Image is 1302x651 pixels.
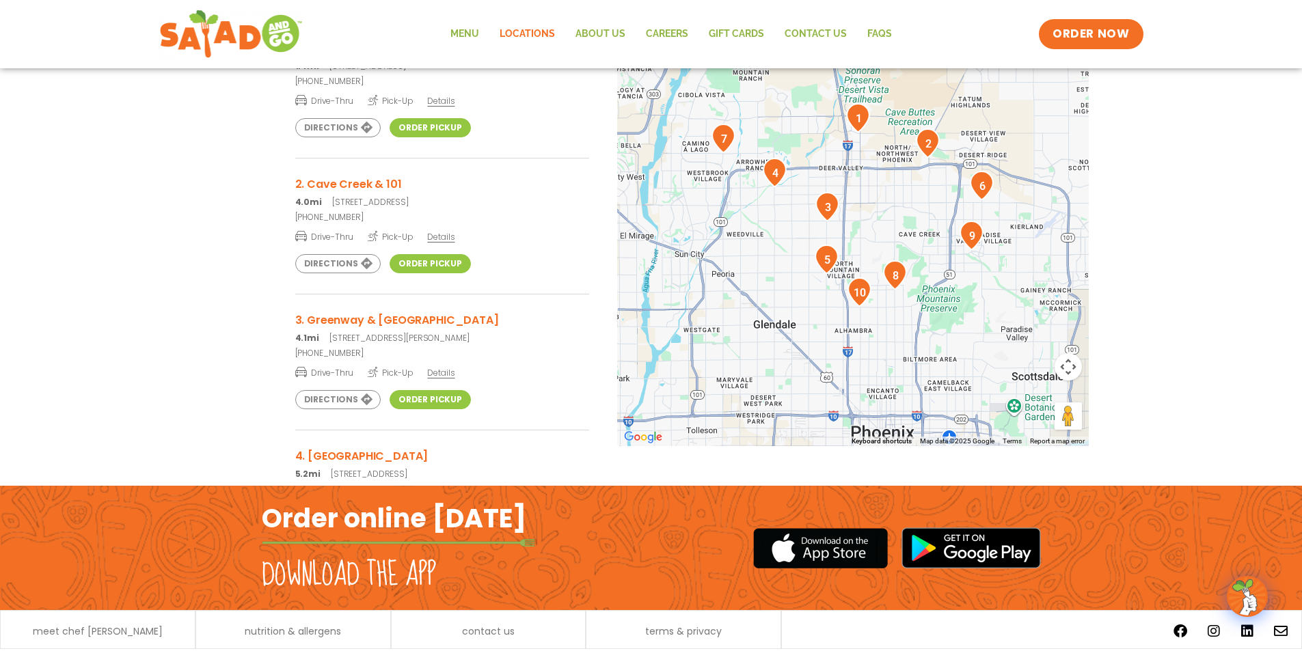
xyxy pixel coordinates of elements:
p: [STREET_ADDRESS][PERSON_NAME] [295,332,589,344]
button: Map camera controls [1055,353,1082,380]
span: ORDER NOW [1053,26,1129,42]
span: Drive-Thru [295,230,353,243]
h3: 2. Cave Creek & 101 [295,176,589,193]
strong: 4.0mi [295,196,322,208]
p: [STREET_ADDRESS] [295,196,589,208]
div: 1 [846,103,870,133]
div: 9 [960,221,984,250]
h3: 4. [GEOGRAPHIC_DATA] [295,447,589,465]
a: terms & privacy [645,626,722,636]
a: meet chef [PERSON_NAME] [33,626,163,636]
div: 4 [763,158,787,187]
a: Contact Us [774,18,857,50]
h2: Order online [DATE] [262,501,526,535]
span: Details [427,367,455,378]
a: Order Pickup [390,254,471,273]
a: [PHONE_NUMBER] [295,211,589,223]
strong: 5.2mi [295,468,321,480]
h3: 3. Greenway & [GEOGRAPHIC_DATA] [295,311,589,329]
nav: Menu [440,18,902,50]
img: appstore [753,526,888,570]
img: google_play [901,527,1041,568]
a: Careers [636,18,699,50]
a: Drive-Thru Pick-Up Details [295,90,589,107]
span: Drive-Thru [295,94,353,107]
a: ORDER NOW [1039,19,1143,49]
a: Order Pickup [390,118,471,137]
div: 6 [970,171,994,200]
a: Drive-Thru Pick-Up Details [295,362,589,379]
p: [STREET_ADDRESS] [295,468,589,480]
a: FAQs [857,18,902,50]
span: Details [427,95,455,107]
a: 4. [GEOGRAPHIC_DATA] 5.2mi[STREET_ADDRESS] [295,447,589,480]
a: 3. Greenway & [GEOGRAPHIC_DATA] 4.1mi[STREET_ADDRESS][PERSON_NAME] [295,311,589,344]
img: Google [621,428,666,446]
a: Order Pickup [390,390,471,409]
a: Report a map error [1030,437,1085,445]
a: [PHONE_NUMBER] [295,347,589,359]
img: fork [262,539,535,546]
img: new-SAG-logo-768×292 [159,7,303,61]
span: Drive-Thru [295,365,353,379]
a: [PHONE_NUMBER] [295,75,589,87]
span: Pick-Up [368,94,413,107]
div: 8 [883,260,907,290]
a: GIFT CARDS [699,18,774,50]
span: Pick-Up [368,365,413,379]
div: 3 [815,192,839,221]
div: 7 [711,124,735,153]
div: 5 [815,245,839,274]
button: Drag Pegman onto the map to open Street View [1055,402,1082,430]
a: Locations [489,18,565,50]
span: Pick-Up [368,230,413,243]
span: Map data ©2025 Google [920,437,994,445]
img: wpChatIcon [1228,577,1266,615]
a: Directions [295,118,381,137]
button: Keyboard shortcuts [852,437,912,446]
div: 10 [847,277,871,307]
span: Details [427,231,455,243]
div: 2 [916,128,940,158]
h2: Download the app [262,556,436,594]
a: Open this area in Google Maps (opens a new window) [621,428,666,446]
a: Terms (opens in new tab) [1003,437,1022,445]
a: Drive-Thru Pick-Up Details [295,226,589,243]
a: Directions [295,254,381,273]
a: nutrition & allergens [245,626,341,636]
strong: 4.1mi [295,332,319,344]
a: Directions [295,390,381,409]
a: Menu [440,18,489,50]
a: 2. Cave Creek & 101 4.0mi[STREET_ADDRESS] [295,176,589,208]
a: contact us [462,626,515,636]
a: About Us [565,18,636,50]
